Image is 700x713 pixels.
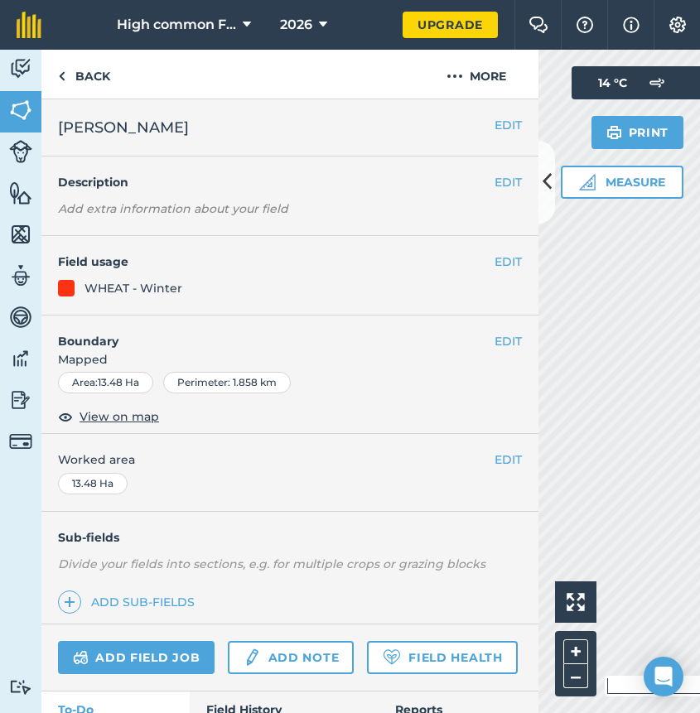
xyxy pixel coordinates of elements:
button: – [563,664,588,688]
img: svg+xml;base64,PHN2ZyB4bWxucz0iaHR0cDovL3d3dy53My5vcmcvMjAwMC9zdmciIHdpZHRoPSI1NiIgaGVpZ2h0PSI2MC... [9,181,32,205]
img: svg+xml;base64,PHN2ZyB4bWxucz0iaHR0cDovL3d3dy53My5vcmcvMjAwMC9zdmciIHdpZHRoPSI1NiIgaGVpZ2h0PSI2MC... [9,222,32,247]
img: svg+xml;base64,PHN2ZyB4bWxucz0iaHR0cDovL3d3dy53My5vcmcvMjAwMC9zdmciIHdpZHRoPSI1NiIgaGVpZ2h0PSI2MC... [9,98,32,123]
span: High common Farm [117,15,236,35]
a: Upgrade [403,12,498,38]
img: svg+xml;base64,PHN2ZyB4bWxucz0iaHR0cDovL3d3dy53My5vcmcvMjAwMC9zdmciIHdpZHRoPSIxNyIgaGVpZ2h0PSIxNy... [623,15,640,35]
img: svg+xml;base64,PD94bWwgdmVyc2lvbj0iMS4wIiBlbmNvZGluZz0idXRmLTgiPz4KPCEtLSBHZW5lcmF0b3I6IEFkb2JlIE... [9,346,32,371]
button: EDIT [495,173,522,191]
img: svg+xml;base64,PD94bWwgdmVyc2lvbj0iMS4wIiBlbmNvZGluZz0idXRmLTgiPz4KPCEtLSBHZW5lcmF0b3I6IEFkb2JlIE... [9,679,32,695]
img: svg+xml;base64,PD94bWwgdmVyc2lvbj0iMS4wIiBlbmNvZGluZz0idXRmLTgiPz4KPCEtLSBHZW5lcmF0b3I6IEFkb2JlIE... [9,140,32,163]
button: Measure [561,166,683,199]
img: svg+xml;base64,PD94bWwgdmVyc2lvbj0iMS4wIiBlbmNvZGluZz0idXRmLTgiPz4KPCEtLSBHZW5lcmF0b3I6IEFkb2JlIE... [640,66,673,99]
img: A cog icon [668,17,688,33]
span: Worked area [58,450,522,469]
span: View on map [80,407,159,426]
div: WHEAT - Winter [84,279,182,297]
h4: Sub-fields [41,528,538,547]
em: Add extra information about your field [58,201,288,216]
button: + [563,639,588,664]
img: svg+xml;base64,PHN2ZyB4bWxucz0iaHR0cDovL3d3dy53My5vcmcvMjAwMC9zdmciIHdpZHRoPSIxNCIgaGVpZ2h0PSIyNC... [64,592,75,612]
button: 14 °C [582,66,683,99]
img: svg+xml;base64,PD94bWwgdmVyc2lvbj0iMS4wIiBlbmNvZGluZz0idXRmLTgiPz4KPCEtLSBHZW5lcmF0b3I6IEFkb2JlIE... [9,388,32,412]
div: Open Intercom Messenger [644,657,683,696]
a: Add field job [58,641,215,674]
img: svg+xml;base64,PHN2ZyB4bWxucz0iaHR0cDovL3d3dy53My5vcmcvMjAwMC9zdmciIHdpZHRoPSIxOCIgaGVpZ2h0PSIyNC... [58,407,73,426]
span: [PERSON_NAME] [58,116,189,139]
em: Divide your fields into sections, e.g. for multiple crops or grazing blocks [58,556,485,571]
button: More [414,50,538,99]
a: Add sub-fields [58,590,201,614]
img: Two speech bubbles overlapping with the left bubble in the forefront [529,17,548,33]
img: svg+xml;base64,PHN2ZyB4bWxucz0iaHR0cDovL3d3dy53My5vcmcvMjAwMC9zdmciIHdpZHRoPSI5IiBoZWlnaHQ9IjI0Ii... [58,66,65,86]
img: fieldmargin Logo [17,12,41,38]
button: EDIT [495,332,522,350]
button: View on map [58,407,159,426]
img: svg+xml;base64,PD94bWwgdmVyc2lvbj0iMS4wIiBlbmNvZGluZz0idXRmLTgiPz4KPCEtLSBHZW5lcmF0b3I6IEFkb2JlIE... [9,305,32,330]
h4: Boundary [41,316,495,350]
div: 13.48 Ha [58,473,128,494]
a: Add note [228,641,354,674]
img: svg+xml;base64,PD94bWwgdmVyc2lvbj0iMS4wIiBlbmNvZGluZz0idXRmLTgiPz4KPCEtLSBHZW5lcmF0b3I6IEFkb2JlIE... [9,56,32,81]
a: Back [41,50,127,99]
span: Mapped [41,350,538,369]
img: A question mark icon [575,17,595,33]
button: EDIT [495,116,522,134]
img: svg+xml;base64,PD94bWwgdmVyc2lvbj0iMS4wIiBlbmNvZGluZz0idXRmLTgiPz4KPCEtLSBHZW5lcmF0b3I6IEFkb2JlIE... [9,430,32,453]
span: 2026 [280,15,312,35]
img: svg+xml;base64,PD94bWwgdmVyc2lvbj0iMS4wIiBlbmNvZGluZz0idXRmLTgiPz4KPCEtLSBHZW5lcmF0b3I6IEFkb2JlIE... [73,648,89,667]
button: Print [591,116,684,149]
span: 14 ° C [598,66,627,99]
img: svg+xml;base64,PHN2ZyB4bWxucz0iaHR0cDovL3d3dy53My5vcmcvMjAwMC9zdmciIHdpZHRoPSIxOSIgaGVpZ2h0PSIyNC... [606,123,622,142]
button: EDIT [495,253,522,271]
div: Perimeter : 1.858 km [163,372,291,393]
button: EDIT [495,450,522,469]
h4: Description [58,173,522,191]
img: Ruler icon [579,174,596,190]
a: Field Health [367,641,517,674]
img: svg+xml;base64,PD94bWwgdmVyc2lvbj0iMS4wIiBlbmNvZGluZz0idXRmLTgiPz4KPCEtLSBHZW5lcmF0b3I6IEFkb2JlIE... [243,648,261,667]
div: Area : 13.48 Ha [58,372,153,393]
h4: Field usage [58,253,495,271]
img: Four arrows, one pointing top left, one top right, one bottom right and the last bottom left [567,593,585,611]
img: svg+xml;base64,PHN2ZyB4bWxucz0iaHR0cDovL3d3dy53My5vcmcvMjAwMC9zdmciIHdpZHRoPSIyMCIgaGVpZ2h0PSIyNC... [447,66,463,86]
img: svg+xml;base64,PD94bWwgdmVyc2lvbj0iMS4wIiBlbmNvZGluZz0idXRmLTgiPz4KPCEtLSBHZW5lcmF0b3I6IEFkb2JlIE... [9,263,32,288]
